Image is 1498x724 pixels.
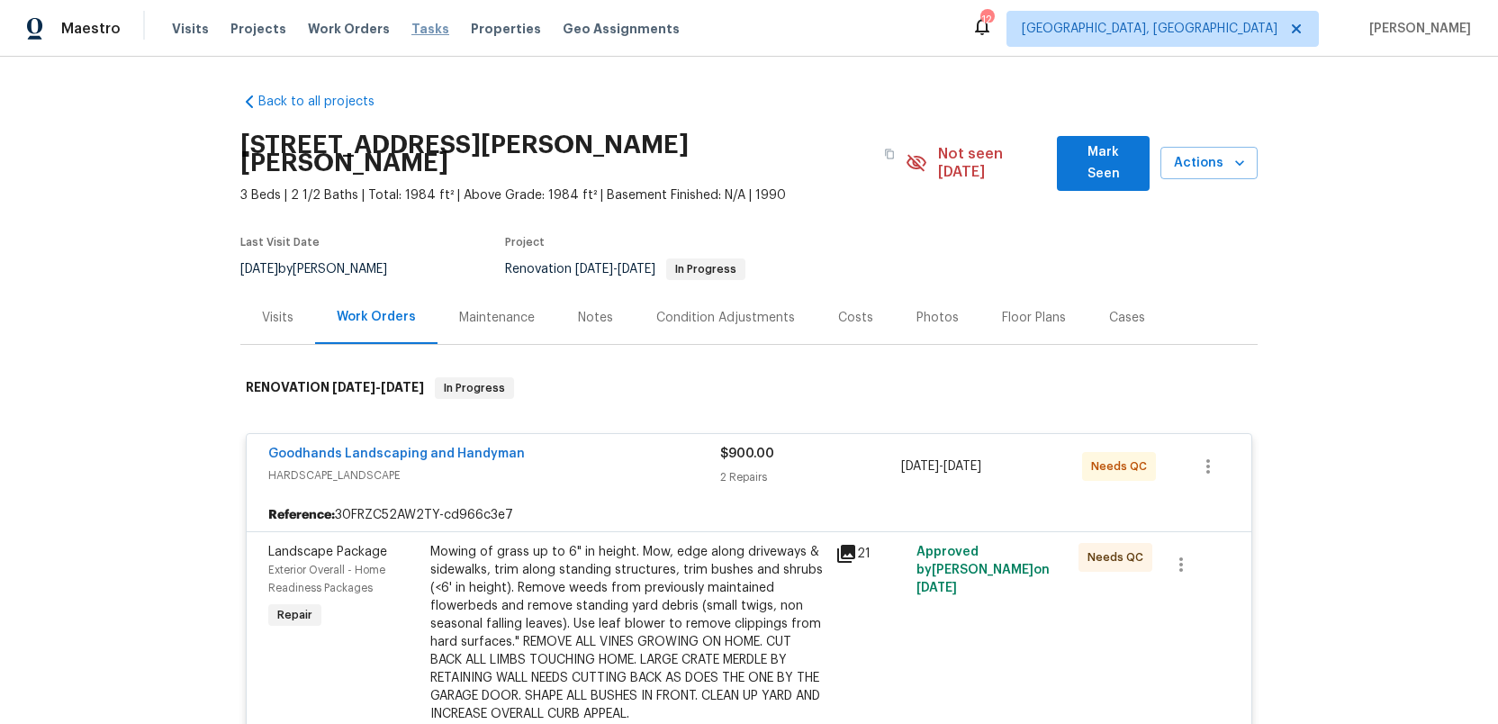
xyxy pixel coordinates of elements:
[61,20,121,38] span: Maestro
[172,20,209,38] span: Visits
[247,499,1251,531] div: 30FRZC52AW2TY-cd966c3e7
[835,543,906,565] div: 21
[430,543,825,723] div: Mowing of grass up to 6" in height. Mow, edge along driveways & sidewalks, trim along standing st...
[656,309,795,327] div: Condition Adjustments
[901,457,981,475] span: -
[668,264,744,275] span: In Progress
[1091,457,1154,475] span: Needs QC
[938,145,1047,181] span: Not seen [DATE]
[240,93,413,111] a: Back to all projects
[1160,147,1258,180] button: Actions
[240,359,1258,417] div: RENOVATION [DATE]-[DATE]In Progress
[575,263,613,276] span: [DATE]
[270,606,320,624] span: Repair
[575,263,655,276] span: -
[268,506,335,524] b: Reference:
[618,263,655,276] span: [DATE]
[471,20,541,38] span: Properties
[268,565,385,593] span: Exterior Overall - Home Readiness Packages
[332,381,424,394] span: -
[240,258,409,280] div: by [PERSON_NAME]
[459,309,535,327] div: Maintenance
[505,237,545,248] span: Project
[1175,152,1243,175] span: Actions
[308,20,390,38] span: Work Orders
[1057,136,1150,191] button: Mark Seen
[246,377,424,399] h6: RENOVATION
[381,381,424,394] span: [DATE]
[916,309,959,327] div: Photos
[337,308,416,326] div: Work Orders
[1362,20,1471,38] span: [PERSON_NAME]
[838,309,873,327] div: Costs
[505,263,745,276] span: Renovation
[262,309,293,327] div: Visits
[720,468,901,486] div: 2 Repairs
[578,309,613,327] div: Notes
[720,448,774,460] span: $900.00
[240,263,278,276] span: [DATE]
[240,186,906,204] span: 3 Beds | 2 1/2 Baths | Total: 1984 ft² | Above Grade: 1984 ft² | Basement Finished: N/A | 1990
[1002,309,1066,327] div: Floor Plans
[916,582,957,594] span: [DATE]
[230,20,286,38] span: Projects
[1022,20,1277,38] span: [GEOGRAPHIC_DATA], [GEOGRAPHIC_DATA]
[1071,141,1135,186] span: Mark Seen
[943,460,981,473] span: [DATE]
[240,136,873,172] h2: [STREET_ADDRESS][PERSON_NAME][PERSON_NAME]
[563,20,680,38] span: Geo Assignments
[240,237,320,248] span: Last Visit Date
[332,381,375,394] span: [DATE]
[916,546,1050,594] span: Approved by [PERSON_NAME] on
[1109,309,1145,327] div: Cases
[268,466,720,484] span: HARDSCAPE_LANDSCAPE
[268,448,525,460] a: Goodhands Landscaping and Handyman
[268,546,387,558] span: Landscape Package
[1087,548,1151,566] span: Needs QC
[980,11,993,29] div: 12
[437,379,512,397] span: In Progress
[411,23,449,35] span: Tasks
[873,138,906,170] button: Copy Address
[901,460,939,473] span: [DATE]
